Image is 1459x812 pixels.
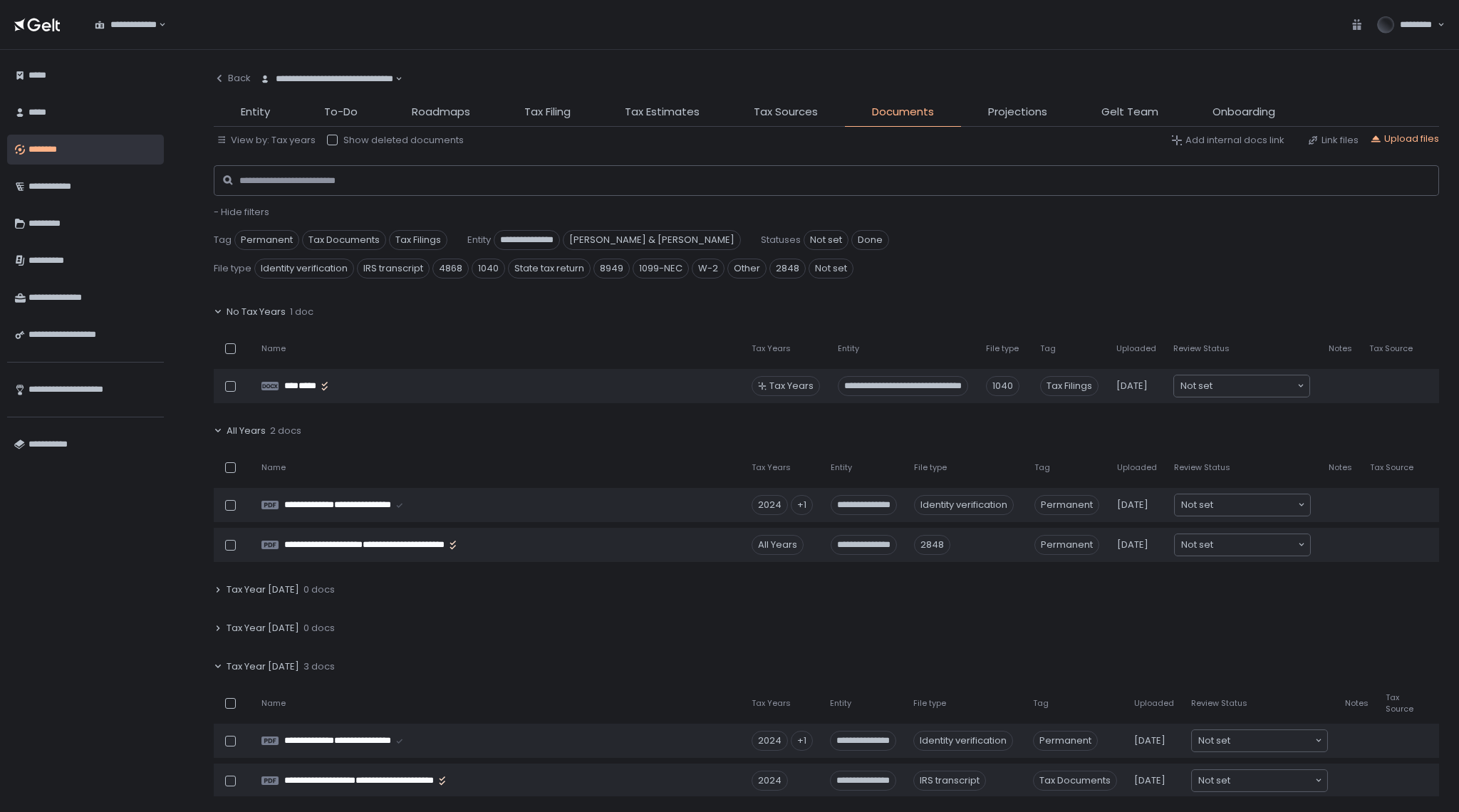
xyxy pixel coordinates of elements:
span: Not set [1181,498,1213,512]
span: Permanent [1034,495,1099,515]
span: Review Status [1191,698,1247,709]
span: 1099-NEC [633,259,689,279]
input: Search for option [1230,774,1314,788]
span: 1040 [472,259,505,279]
span: Gelt Team [1101,104,1158,120]
div: 2024 [752,495,788,515]
span: Onboarding [1213,104,1275,120]
span: [PERSON_NAME] & [PERSON_NAME] [563,230,741,250]
span: Roadmaps [412,104,470,120]
span: Tax Estimates [625,104,700,120]
span: [DATE] [1117,538,1148,551]
div: Search for option [1192,730,1327,751]
span: File type [986,343,1019,354]
span: To-Do [324,104,358,120]
span: Tax Years [769,380,814,392]
div: Search for option [1175,494,1310,516]
span: Not set [1181,538,1213,552]
span: 8949 [593,259,630,279]
button: - Hide filters [214,206,269,219]
button: View by: Tax years [217,134,316,147]
span: State tax return [508,259,591,279]
span: Tax Years [752,462,791,473]
span: [DATE] [1116,380,1148,392]
span: Tax Source [1386,692,1413,714]
span: 0 docs [303,583,335,596]
span: Notes [1329,462,1352,473]
div: Search for option [85,10,166,40]
span: Notes [1329,343,1352,354]
span: Tax Documents [302,230,386,250]
span: Entity [831,462,852,473]
div: Identity verification [914,495,1014,515]
div: +1 [791,495,813,515]
span: 0 docs [303,622,335,635]
span: Uploaded [1116,343,1156,354]
div: +1 [791,731,813,751]
span: W-2 [692,259,725,279]
span: Name [261,698,286,709]
span: 3 docs [303,660,335,673]
span: Tax Source [1369,343,1413,354]
span: Not set [1198,734,1230,748]
span: All Years [227,425,266,437]
span: Done [851,230,889,250]
span: Tax Source [1370,462,1413,473]
div: IRS transcript [913,771,986,791]
span: No Tax Years [227,306,286,318]
div: 2848 [914,535,950,555]
span: IRS transcript [357,259,430,279]
div: Search for option [1192,770,1327,791]
div: 2024 [752,771,788,791]
span: Projections [988,104,1047,120]
div: 2024 [752,731,788,751]
span: Notes [1345,698,1369,709]
span: Uploaded [1134,698,1174,709]
span: Identity verification [254,259,354,279]
button: Upload files [1370,132,1439,145]
span: Entity [241,104,270,120]
span: [DATE] [1134,774,1165,787]
span: [DATE] [1117,499,1148,511]
span: Tax Year [DATE] [227,660,299,673]
span: Tag [214,234,232,246]
span: Tax Year [DATE] [227,622,299,635]
span: File type [214,262,251,275]
span: Tag [1033,698,1049,709]
span: Tax Sources [754,104,818,120]
span: File type [914,462,947,473]
span: Not set [804,230,848,250]
span: Permanent [1033,731,1098,751]
span: Name [261,462,286,473]
div: Back [214,72,251,85]
span: Tax Filings [389,230,447,250]
span: Entity [838,343,859,354]
span: Review Status [1174,462,1230,473]
span: Not set [1198,774,1230,788]
div: Search for option [1175,534,1310,556]
span: Entity [830,698,851,709]
span: Not set [1180,379,1213,393]
span: 1 doc [290,306,313,318]
span: Name [261,343,286,354]
button: Link files [1307,134,1359,147]
span: Documents [872,104,934,120]
span: Not set [809,259,853,279]
button: Back [214,64,251,93]
input: Search for option [1213,538,1297,552]
div: 1040 [986,376,1019,396]
span: Tax Years [752,343,791,354]
span: [DATE] [1134,734,1165,747]
div: Identity verification [913,731,1013,751]
span: Permanent [234,230,299,250]
span: Permanent [1034,535,1099,555]
span: Tax Filings [1040,376,1099,396]
button: Add internal docs link [1171,134,1284,147]
span: File type [913,698,946,709]
span: Review Status [1173,343,1230,354]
